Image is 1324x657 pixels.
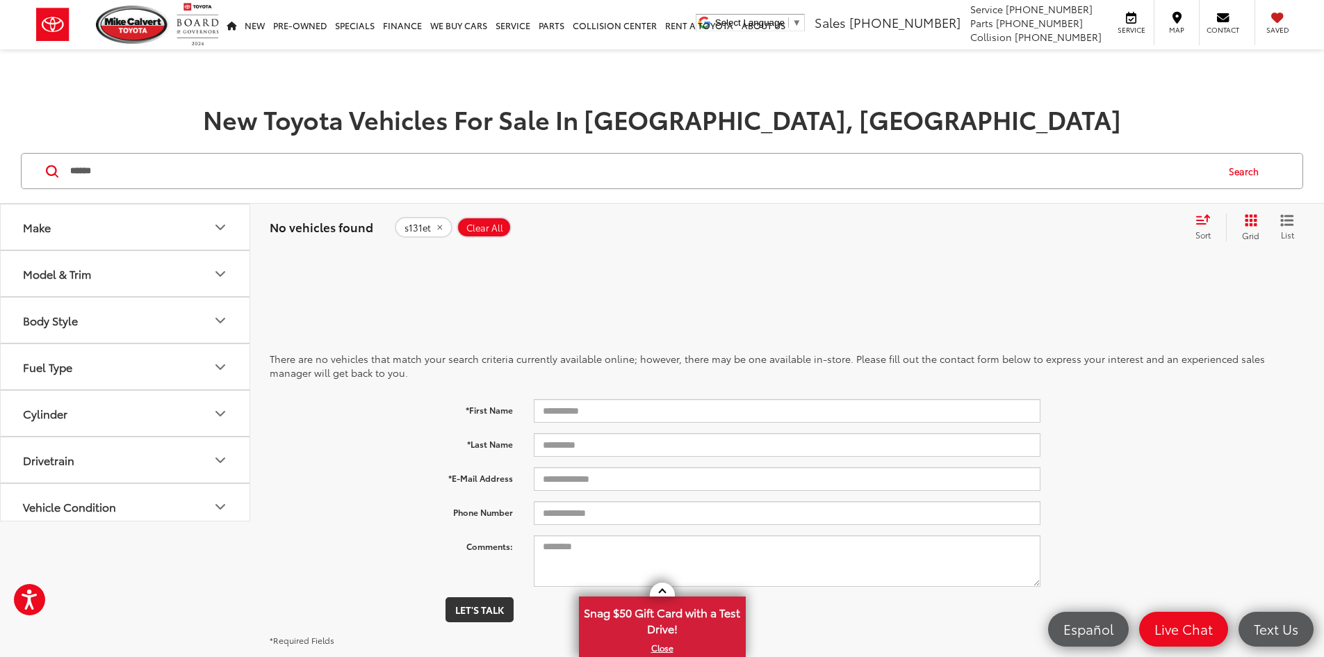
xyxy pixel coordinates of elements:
div: Make [23,220,51,234]
span: List [1280,229,1294,241]
label: Phone Number [259,501,523,519]
span: No vehicles found [270,218,373,235]
span: Grid [1242,229,1259,241]
span: [PHONE_NUMBER] [996,16,1083,30]
label: Comments: [259,535,523,553]
span: Map [1161,25,1192,35]
a: Live Chat [1139,612,1228,647]
div: Vehicle Condition [212,498,229,515]
span: [PHONE_NUMBER] [849,13,961,31]
label: *E-Mail Address [259,467,523,485]
img: Mike Calvert Toyota [96,6,170,44]
span: s131et [404,222,431,234]
span: ▼ [792,17,801,28]
span: Español [1056,620,1120,638]
div: Drivetrain [212,452,229,469]
input: Search by Make, Model, or Keyword [69,154,1216,188]
span: Service [970,2,1003,16]
div: Cylinder [23,407,67,420]
span: Live Chat [1147,620,1220,638]
div: Fuel Type [23,360,72,373]
span: Sort [1195,229,1211,241]
span: Parts [970,16,993,30]
button: Search [1216,154,1279,188]
small: *Required Fields [270,634,334,646]
p: There are no vehicles that match your search criteria currently available online; however, there ... [270,352,1305,380]
span: [PHONE_NUMBER] [1006,2,1093,16]
button: CylinderCylinder [1,391,251,436]
span: Snag $50 Gift Card with a Test Drive! [580,598,744,640]
span: Saved [1262,25,1293,35]
span: Clear All [466,222,503,234]
span: Sales [815,13,846,31]
button: DrivetrainDrivetrain [1,437,251,482]
button: MakeMake [1,204,251,250]
div: Model & Trim [212,266,229,282]
button: Select sort value [1188,213,1226,241]
span: Contact [1207,25,1239,35]
span: Collision [970,30,1012,44]
span: Text Us [1247,620,1305,638]
button: Clear All [457,217,512,238]
span: Service [1115,25,1147,35]
a: Text Us [1239,612,1314,647]
span: [PHONE_NUMBER] [1015,30,1102,44]
div: Model & Trim [23,267,91,280]
div: Body Style [23,314,78,327]
div: Drivetrain [23,453,74,467]
button: List View [1270,213,1305,241]
div: Fuel Type [212,359,229,375]
button: Vehicle ConditionVehicle Condition [1,484,251,529]
div: Cylinder [212,405,229,422]
button: Body StyleBody Style [1,298,251,343]
div: Vehicle Condition [23,500,116,513]
div: Body Style [212,312,229,329]
button: Model & TrimModel & Trim [1,251,251,296]
button: Let's Talk [446,597,514,622]
label: *Last Name [259,433,523,451]
a: Español [1048,612,1129,647]
button: remove s131et [395,217,452,238]
label: *First Name [259,399,523,416]
div: Make [212,219,229,236]
button: Fuel TypeFuel Type [1,344,251,389]
button: Grid View [1226,213,1270,241]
